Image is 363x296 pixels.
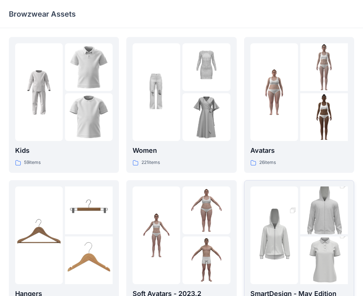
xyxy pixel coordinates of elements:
img: folder 3 [65,236,113,284]
p: 26 items [259,159,276,166]
img: folder 3 [65,93,113,141]
a: folder 1folder 2folder 3Women221items [126,37,236,173]
p: 59 items [24,159,41,166]
img: folder 3 [182,93,230,141]
a: folder 1folder 2folder 3Avatars26items [244,37,354,173]
img: folder 2 [300,175,348,246]
img: folder 3 [300,93,348,141]
p: Browzwear Assets [9,9,76,19]
img: folder 1 [15,211,63,259]
img: folder 2 [65,43,113,91]
p: Kids [15,145,113,156]
img: folder 3 [182,236,230,284]
p: 221 items [141,159,160,166]
img: folder 2 [300,43,348,91]
p: Avatars [250,145,348,156]
img: folder 1 [250,199,298,271]
img: folder 1 [133,68,180,116]
img: folder 2 [182,43,230,91]
img: folder 1 [15,68,63,116]
img: folder 1 [133,211,180,259]
img: folder 1 [250,68,298,116]
img: folder 2 [182,186,230,234]
a: folder 1folder 2folder 3Kids59items [9,37,119,173]
img: folder 2 [65,186,113,234]
p: Women [133,145,230,156]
